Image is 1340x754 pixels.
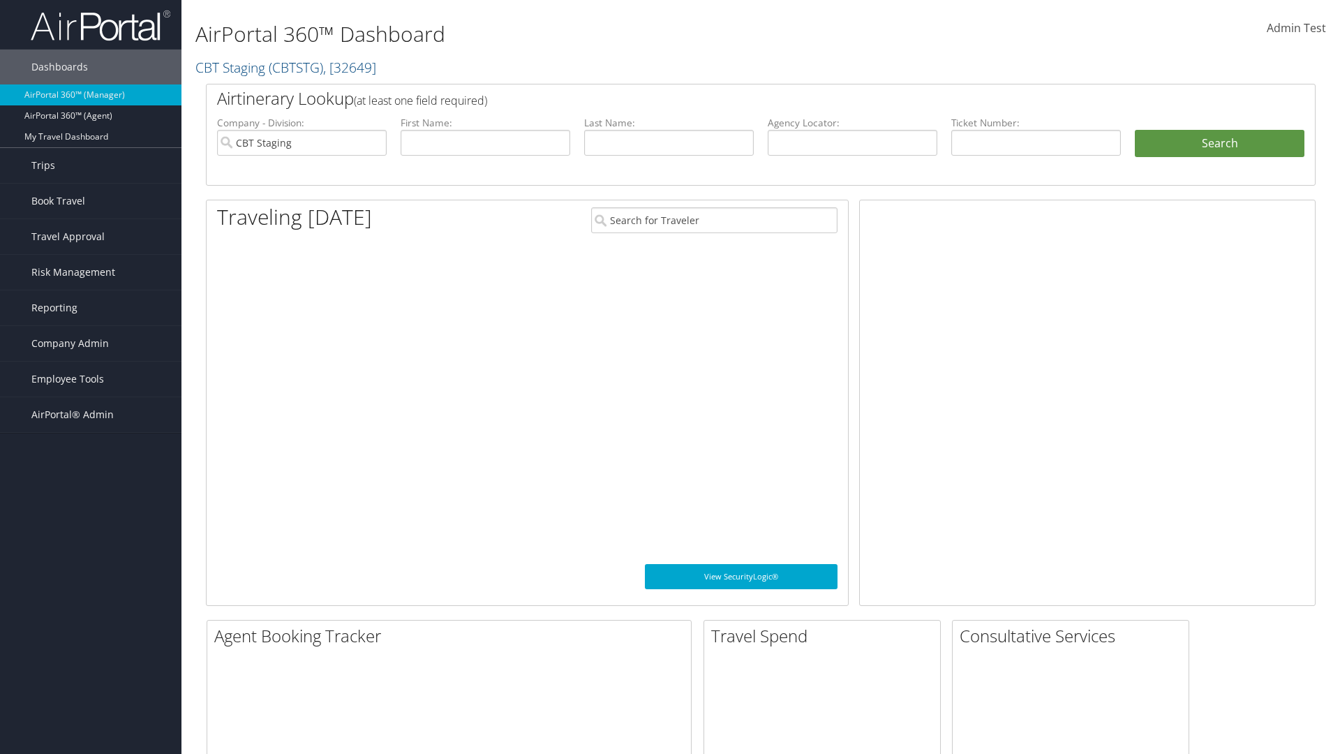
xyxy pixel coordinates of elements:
h2: Airtinerary Lookup [217,87,1212,110]
span: Admin Test [1267,20,1326,36]
input: Search for Traveler [591,207,837,233]
span: Dashboards [31,50,88,84]
h2: Agent Booking Tracker [214,624,691,648]
label: First Name: [401,116,570,130]
h1: AirPortal 360™ Dashboard [195,20,949,49]
span: Reporting [31,290,77,325]
label: Company - Division: [217,116,387,130]
span: Trips [31,148,55,183]
a: Admin Test [1267,7,1326,50]
span: AirPortal® Admin [31,397,114,432]
h2: Travel Spend [711,624,940,648]
a: View SecurityLogic® [645,564,837,589]
label: Last Name: [584,116,754,130]
span: Risk Management [31,255,115,290]
span: Book Travel [31,184,85,219]
span: Employee Tools [31,362,104,397]
span: , [ 32649 ] [323,58,376,77]
span: (at least one field required) [354,93,487,108]
button: Search [1135,130,1304,158]
a: CBT Staging [195,58,376,77]
h1: Traveling [DATE] [217,202,372,232]
label: Agency Locator: [768,116,937,130]
span: Travel Approval [31,219,105,254]
img: airportal-logo.png [31,9,170,42]
h2: Consultative Services [960,624,1189,648]
span: ( CBTSTG ) [269,58,323,77]
span: Company Admin [31,326,109,361]
label: Ticket Number: [951,116,1121,130]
